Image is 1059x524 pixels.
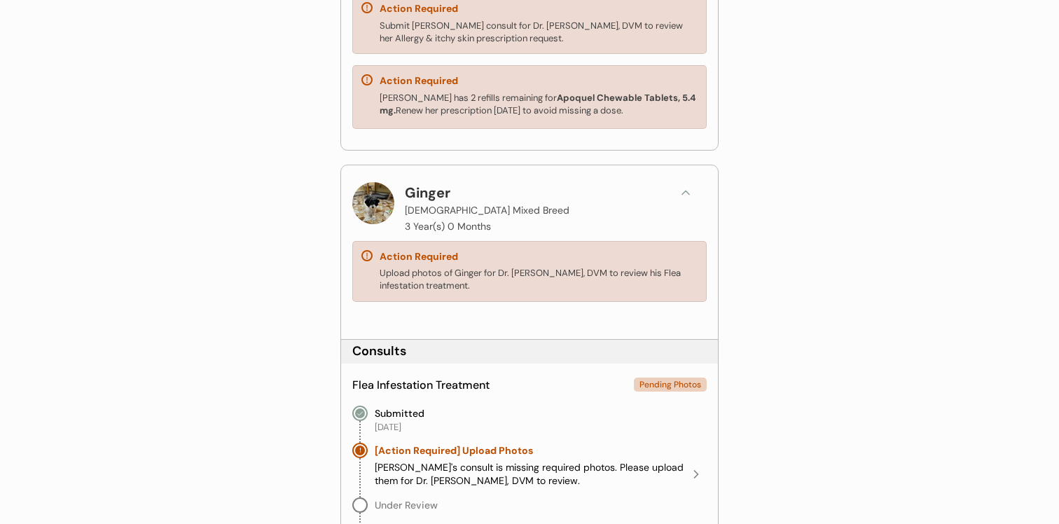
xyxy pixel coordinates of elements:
div: Pending Photos [634,378,707,392]
div: [DATE] [375,421,401,434]
div: [Action Required] Upload Photos [375,443,533,458]
div: Flea Infestation Treatment [352,378,490,393]
div: Action Required [380,2,458,16]
div: Under Review [375,497,438,513]
div: [DEMOGRAPHIC_DATA] Mixed Breed [405,203,569,218]
p: 3 Year(s) 0 Months [405,221,491,231]
div: Action Required [380,250,458,264]
div: [PERSON_NAME] has 2 refills remaining for Renew her prescription [DATE] to avoid missing a dose. [380,92,698,117]
div: Consults [352,343,406,360]
div: Submitted [375,406,424,421]
div: Ginger [405,182,457,203]
div: [PERSON_NAME]'s consult is missing required photos. Please upload them for Dr. [PERSON_NAME], DVM... [375,461,686,488]
strong: Apoquel Chewable Tablets, 5.4 mg. [380,92,698,116]
div: Action Required [380,74,458,88]
div: Submit [PERSON_NAME] consult for Dr. [PERSON_NAME], DVM to review her Allergy & itchy skin prescr... [380,20,698,45]
div: Upload photos of Ginger for Dr. [PERSON_NAME], DVM to review his Flea infestation treatment. [380,267,698,292]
